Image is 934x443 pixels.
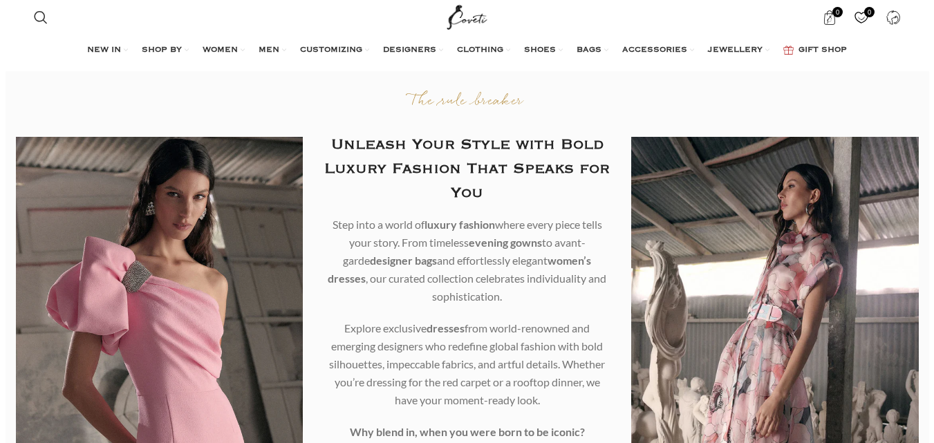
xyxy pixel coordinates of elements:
b: evening gowns [469,236,542,249]
a: CUSTOMIZING [300,37,369,64]
b: dresses [427,321,465,334]
span: WOMEN [203,45,238,56]
span: 0 [864,7,875,17]
b: designer bags [370,254,437,267]
a: JEWELLERY [708,37,769,64]
span: SHOES [524,45,556,56]
a: WOMEN [203,37,245,64]
p: Explore exclusive from world-renowned and emerging designers who redefine global fashion with bol... [324,319,610,409]
b: women’s dresses [328,254,591,285]
img: GiftBag [783,46,794,55]
span: CUSTOMIZING [300,45,362,56]
a: DESIGNERS [383,37,443,64]
a: 0 [847,3,875,31]
a: GIFT SHOP [783,37,847,64]
a: BAGS [577,37,608,64]
p: The rule breaker [324,92,610,112]
a: SHOP BY [142,37,189,64]
b: luxury fashion [424,218,495,231]
a: CLOTHING [457,37,510,64]
div: Main navigation [27,37,907,64]
a: 0 [815,3,843,31]
p: Step into a world of where every piece tells your story. From timeless to avant-garde and effortl... [324,216,610,305]
a: NEW IN [87,37,128,64]
div: My Wishlist [847,3,875,31]
span: BAGS [577,45,601,56]
span: 0 [832,7,843,17]
strong: Why blend in, when you were born to be iconic? [350,425,585,438]
span: CLOTHING [457,45,503,56]
a: MEN [259,37,286,64]
span: NEW IN [87,45,121,56]
h2: Unleash Your Style with Bold Luxury Fashion That Speaks for You [324,133,610,205]
a: SHOES [524,37,563,64]
a: Search [27,3,55,31]
a: Site logo [444,10,490,22]
span: DESIGNERS [383,45,436,56]
span: MEN [259,45,279,56]
span: JEWELLERY [708,45,763,56]
span: ACCESSORIES [622,45,687,56]
span: GIFT SHOP [798,45,847,56]
a: ACCESSORIES [622,37,694,64]
span: SHOP BY [142,45,182,56]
